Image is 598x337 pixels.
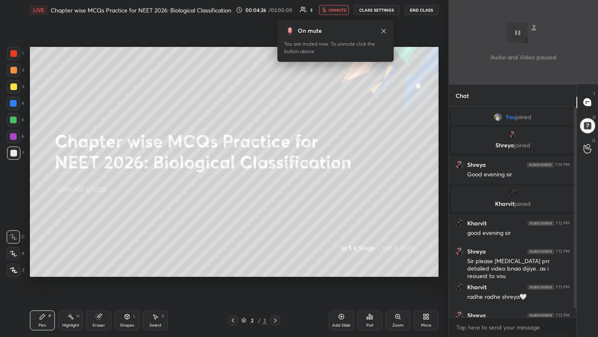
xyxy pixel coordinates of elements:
div: Pen [39,323,46,327]
div: C [7,230,25,244]
img: e37a4afb824f4879b955433127e5b5ee.jpg [456,311,464,320]
button: End Class [404,5,439,15]
div: radhe radhe shreya🤍 [467,293,570,301]
div: 7:12 PM [556,221,570,226]
div: Sir please [MEDICAL_DATA] prr detailed video bnaa dijiye...as i request to you [467,257,570,281]
div: Eraser [93,323,105,327]
div: On mute [298,27,322,35]
p: Kharvit [456,200,569,207]
div: P [49,314,51,318]
div: 6 [7,130,24,143]
div: More [421,323,431,327]
img: 4P8fHbbgJtejmAAAAAElFTkSuQmCC [527,285,554,290]
span: You [505,114,515,120]
img: ae98f8e9709a4753ae12258d765eb1fe.jpg [456,219,464,227]
div: L [133,314,136,318]
div: 1 [7,47,24,60]
div: LIVE [30,5,47,15]
img: 4P8fHbbgJtejmAAAAAElFTkSuQmCC [527,221,554,226]
div: Good evening sir [467,171,570,179]
span: joined [514,141,530,149]
div: X [7,247,25,260]
div: 3 [7,80,24,93]
div: 2 [262,317,267,324]
div: You are muted now. To unmute click the button above [284,40,387,55]
div: H [76,314,79,318]
div: 5 [7,113,24,127]
img: ae98f8e9709a4753ae12258d765eb1fe.jpg [509,189,517,197]
div: 7 [7,147,24,160]
div: / [258,318,260,323]
div: 2 [7,63,24,77]
h4: Chapter wise MCQs Practice for NEET 2026: Biological Classification [51,6,231,14]
img: e37a4afb824f4879b955433127e5b5ee.jpg [456,247,464,256]
img: 4P8fHbbgJtejmAAAAAElFTkSuQmCC [527,249,554,254]
span: joined [515,200,531,208]
p: D [593,114,596,120]
div: 2 [248,318,256,323]
div: Highlight [62,323,79,327]
button: unmute [319,5,349,15]
button: CLASS SETTINGS [354,5,399,15]
span: unmute [328,7,346,13]
div: Select [149,323,162,327]
div: 7:10 PM [555,162,570,167]
h6: Kharvit [467,283,487,291]
h6: Shreya [467,248,486,255]
div: grid [449,107,576,317]
div: 4 [7,97,24,110]
div: 7:12 PM [556,249,570,254]
div: Z [7,264,25,277]
div: Add Slide [332,323,350,327]
div: Shapes [120,323,134,327]
div: 3 [310,8,312,12]
p: G [592,137,596,144]
p: Chat [449,85,475,107]
img: ae98f8e9709a4753ae12258d765eb1fe.jpg [456,283,464,291]
div: S [162,314,164,318]
p: Audio and Video paused [490,53,556,61]
h6: Kharvit [467,220,487,227]
img: e37a4afb824f4879b955433127e5b5ee.jpg [509,130,517,139]
div: Zoom [392,323,404,327]
img: 4P8fHbbgJtejmAAAAAElFTkSuQmCC [527,313,554,318]
img: e37a4afb824f4879b955433127e5b5ee.jpg [456,161,464,169]
div: 7:13 PM [556,313,570,318]
h6: Shreya [467,312,486,319]
img: 4P8fHbbgJtejmAAAAAElFTkSuQmCC [527,162,554,167]
h6: Shreya [467,161,486,168]
div: 7:13 PM [556,285,570,290]
p: Shreya [456,142,569,149]
img: f577a7757f304b7ba8cb9e24b076a904.jpg [494,113,502,121]
div: good evening sir [467,229,570,237]
p: T [593,91,596,97]
div: Poll [366,323,373,327]
span: joined [515,114,532,120]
